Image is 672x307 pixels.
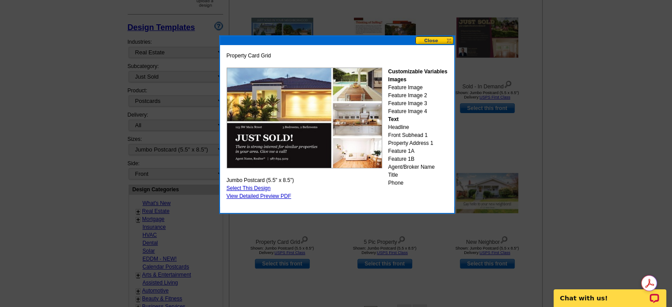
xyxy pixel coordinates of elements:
a: View Detailed Preview PDF [227,193,292,199]
strong: Images [388,76,406,83]
span: Jumbo Postcard (5.5" x 8.5") [227,176,294,184]
img: REPJF_PropertyCardGrid_ALL.jpg [227,68,382,168]
span: Property Card Grid [227,52,271,60]
strong: Text [388,116,399,122]
iframe: LiveChat chat widget [548,279,672,307]
div: Feature Image Feature Image 2 Feature Image 3 Feature Image 4 Headline Front Subhead 1 Property A... [388,68,447,187]
strong: Customizable Variables [388,68,447,75]
a: Select This Design [227,185,271,191]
